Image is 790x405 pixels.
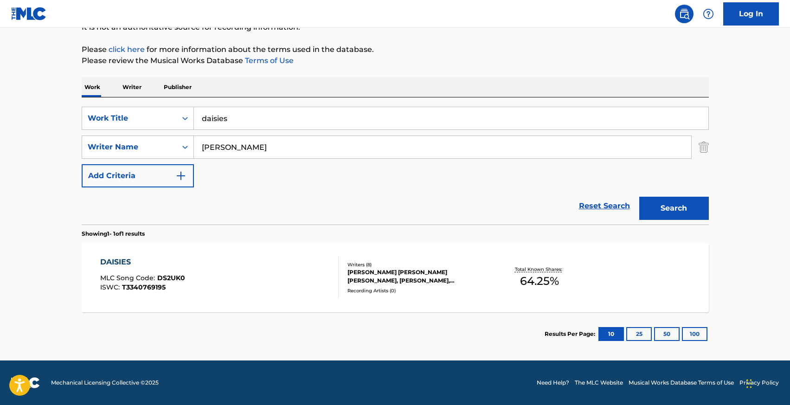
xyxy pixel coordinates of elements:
[82,44,709,55] p: Please for more information about the terms used in the database.
[575,379,623,387] a: The MLC Website
[82,230,145,238] p: Showing 1 - 1 of 1 results
[699,135,709,159] img: Delete Criterion
[520,273,559,289] span: 64.25 %
[515,266,565,273] p: Total Known Shares:
[626,327,652,341] button: 25
[537,379,569,387] a: Need Help?
[100,283,122,291] span: ISWC :
[739,379,779,387] a: Privacy Policy
[157,274,185,282] span: DS2UK0
[679,8,690,19] img: search
[675,5,694,23] a: Public Search
[88,141,171,153] div: Writer Name
[88,113,171,124] div: Work Title
[11,7,47,20] img: MLC Logo
[82,107,709,225] form: Search Form
[122,283,166,291] span: T3340769195
[654,327,680,341] button: 50
[639,197,709,220] button: Search
[51,379,159,387] span: Mechanical Licensing Collective © 2025
[100,257,185,268] div: DAISIES
[545,330,597,338] p: Results Per Page:
[243,56,294,65] a: Terms of Use
[629,379,734,387] a: Musical Works Database Terms of Use
[723,2,779,26] a: Log In
[82,164,194,187] button: Add Criteria
[744,360,790,405] iframe: Chat Widget
[746,370,752,398] div: Drag
[347,261,488,268] div: Writers ( 8 )
[175,170,186,181] img: 9d2ae6d4665cec9f34b9.svg
[347,287,488,294] div: Recording Artists ( 0 )
[161,77,194,97] p: Publisher
[699,5,718,23] div: Help
[682,327,707,341] button: 100
[82,243,709,312] a: DAISIESMLC Song Code:DS2UK0ISWC:T3340769195Writers (8)[PERSON_NAME] [PERSON_NAME] [PERSON_NAME], ...
[109,45,145,54] a: click here
[703,8,714,19] img: help
[11,377,40,388] img: logo
[100,274,157,282] span: MLC Song Code :
[120,77,144,97] p: Writer
[598,327,624,341] button: 10
[347,268,488,285] div: [PERSON_NAME] [PERSON_NAME] [PERSON_NAME], [PERSON_NAME], [PERSON_NAME], [PERSON_NAME], [PERSON_N...
[574,196,635,216] a: Reset Search
[82,77,103,97] p: Work
[82,55,709,66] p: Please review the Musical Works Database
